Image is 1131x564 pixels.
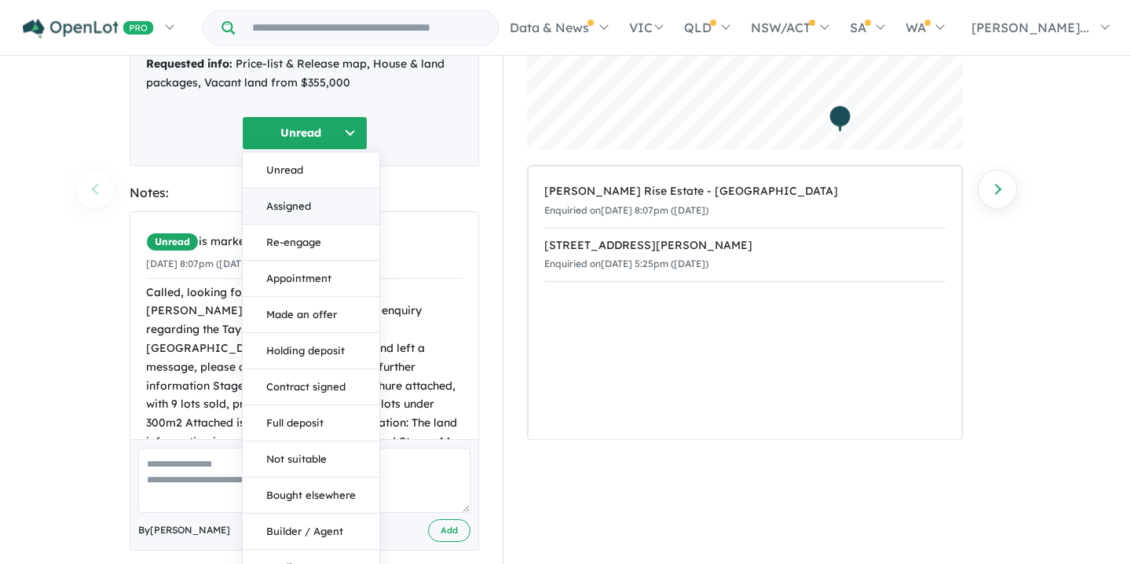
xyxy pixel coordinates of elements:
small: [DATE] 8:07pm ([DATE]) [146,258,254,269]
div: [STREET_ADDRESS][PERSON_NAME] [544,236,946,255]
button: Assigned [243,189,379,225]
button: Contract signed [243,369,379,405]
small: Enquiried on [DATE] 5:25pm ([DATE]) [544,258,708,269]
span: [PERSON_NAME]... [972,20,1089,35]
span: Unread [146,233,199,251]
strong: Requested info: [146,57,232,71]
div: [PERSON_NAME] Rise Estate - [GEOGRAPHIC_DATA] [544,182,946,201]
div: is marked. [146,233,463,251]
div: Price-list & Release map, House & land packages, Vacant land from $355,000 [146,55,463,93]
span: By [PERSON_NAME] [138,522,230,538]
button: Bought elsewhere [243,478,379,514]
div: Notes: [130,182,479,203]
small: Enquiried on [DATE] 8:07pm ([DATE]) [544,204,708,216]
img: Openlot PRO Logo White [23,19,154,38]
button: Appointment [243,261,379,297]
button: Full deposit [243,405,379,441]
input: Try estate name, suburb, builder or developer [238,11,495,45]
a: [PERSON_NAME] Rise Estate - [GEOGRAPHIC_DATA]Enquiried on[DATE] 8:07pm ([DATE]) [544,174,946,229]
button: Made an offer [243,297,379,333]
button: Builder / Agent [243,514,379,550]
button: Unread [242,116,368,150]
button: Not suitable [243,441,379,478]
div: Map marker [829,104,852,134]
button: Holding deposit [243,333,379,369]
button: Re-engage [243,225,379,261]
button: Add [428,519,470,542]
a: [STREET_ADDRESS][PERSON_NAME]Enquiried on[DATE] 5:25pm ([DATE]) [544,228,946,283]
button: Unread [243,152,379,189]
